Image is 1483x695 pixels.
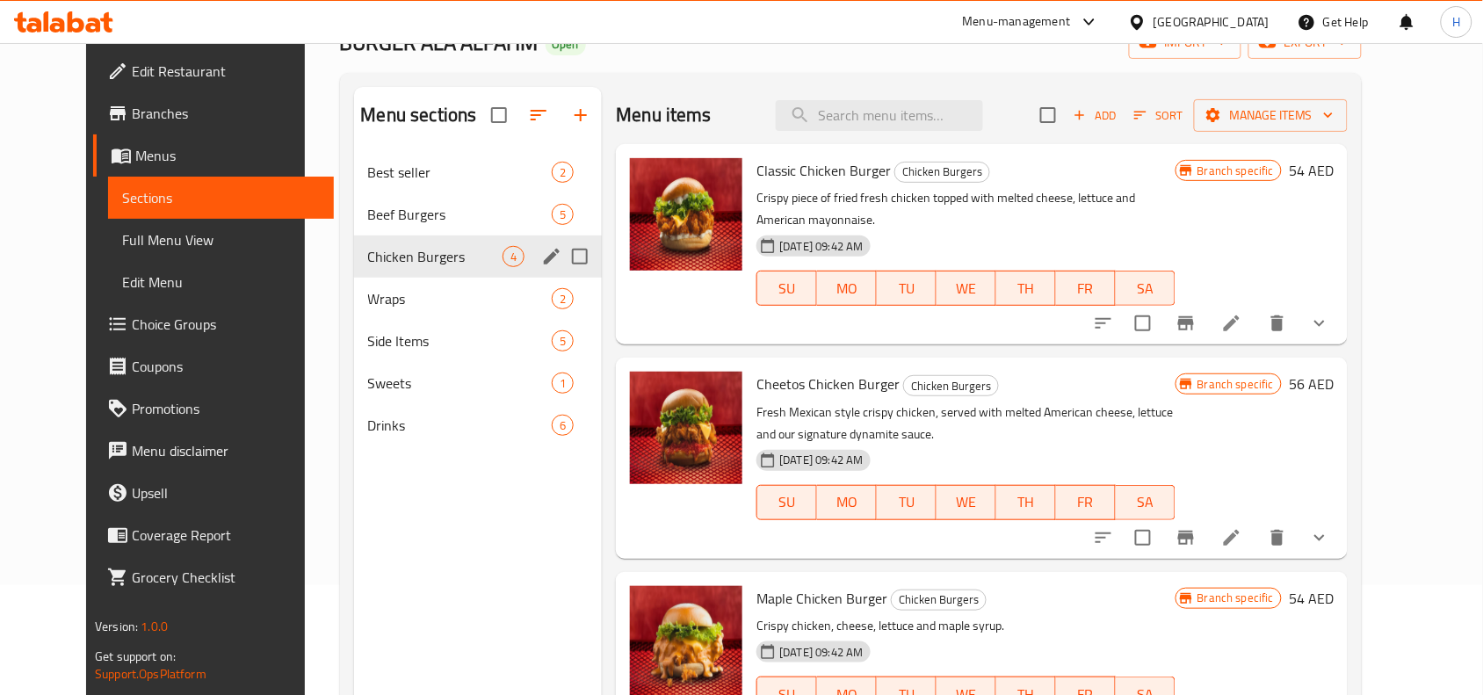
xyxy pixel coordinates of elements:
[1123,276,1168,301] span: SA
[93,92,334,134] a: Branches
[756,371,900,397] span: Cheetos Chicken Burger
[354,362,603,404] div: Sweets1
[884,276,930,301] span: TU
[772,644,870,661] span: [DATE] 09:42 AM
[764,276,810,301] span: SU
[772,238,870,255] span: [DATE] 09:42 AM
[553,291,573,308] span: 2
[552,162,574,183] div: items
[630,158,742,271] img: Classic Chicken Burger
[884,489,930,515] span: TU
[1190,163,1281,179] span: Branch specific
[552,330,574,351] div: items
[1063,276,1109,301] span: FR
[937,271,996,306] button: WE
[1262,32,1348,54] span: export
[553,164,573,181] span: 2
[93,472,334,514] a: Upsell
[354,404,603,446] div: Drinks6
[132,398,320,419] span: Promotions
[368,288,553,309] span: Wraps
[756,402,1175,445] p: Fresh Mexican style crispy chicken, served with melted American cheese, lettuce and our signature...
[368,415,553,436] span: Drinks
[1143,32,1227,54] span: import
[1082,517,1125,559] button: sort-choices
[944,276,989,301] span: WE
[368,330,553,351] span: Side Items
[93,50,334,92] a: Edit Restaurant
[1063,489,1109,515] span: FR
[1154,12,1270,32] div: [GEOGRAPHIC_DATA]
[1221,313,1242,334] a: Edit menu item
[776,100,983,131] input: search
[1190,590,1281,606] span: Branch specific
[560,94,602,136] button: Add section
[553,375,573,392] span: 1
[756,271,817,306] button: SU
[95,662,206,685] a: Support.OpsPlatform
[1071,105,1118,126] span: Add
[553,206,573,223] span: 5
[141,615,168,638] span: 1.0.0
[756,157,891,184] span: Classic Chicken Burger
[108,219,334,261] a: Full Menu View
[1116,485,1176,520] button: SA
[756,485,817,520] button: SU
[824,276,870,301] span: MO
[1256,517,1299,559] button: delete
[132,314,320,335] span: Choice Groups
[132,61,320,82] span: Edit Restaurant
[1116,271,1176,306] button: SA
[1289,158,1334,183] h6: 54 AED
[95,615,138,638] span: Version:
[122,271,320,293] span: Edit Menu
[368,373,553,394] span: Sweets
[368,246,503,267] span: Chicken Burgers
[108,261,334,303] a: Edit Menu
[135,145,320,166] span: Menus
[1003,276,1049,301] span: TH
[1067,102,1123,129] button: Add
[122,187,320,208] span: Sections
[503,249,524,265] span: 4
[817,485,877,520] button: MO
[132,440,320,461] span: Menu disclaimer
[93,134,334,177] a: Menus
[1289,586,1334,611] h6: 54 AED
[1134,105,1183,126] span: Sort
[1123,489,1168,515] span: SA
[1190,376,1281,393] span: Branch specific
[132,525,320,546] span: Coverage Report
[996,271,1056,306] button: TH
[963,11,1071,33] div: Menu-management
[354,278,603,320] div: Wraps2
[1125,519,1161,556] span: Select to update
[756,615,1175,637] p: Crispy chicken, cheese, lettuce and maple syrup.
[1256,302,1299,344] button: delete
[122,229,320,250] span: Full Menu View
[904,376,998,396] span: Chicken Burgers
[1125,305,1161,342] span: Select to update
[895,162,989,182] span: Chicken Burgers
[354,193,603,235] div: Beef Burgers5
[756,585,887,612] span: Maple Chicken Burger
[1208,105,1334,127] span: Manage items
[481,97,517,134] span: Select all sections
[877,271,937,306] button: TU
[1130,102,1187,129] button: Sort
[903,375,999,396] div: Chicken Burgers
[354,320,603,362] div: Side Items5
[944,489,989,515] span: WE
[132,482,320,503] span: Upsell
[552,204,574,225] div: items
[108,177,334,219] a: Sections
[368,162,553,183] span: Best seller
[368,204,553,225] span: Beef Burgers
[546,34,586,55] div: Open
[132,103,320,124] span: Branches
[93,514,334,556] a: Coverage Report
[1165,302,1207,344] button: Branch-specific-item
